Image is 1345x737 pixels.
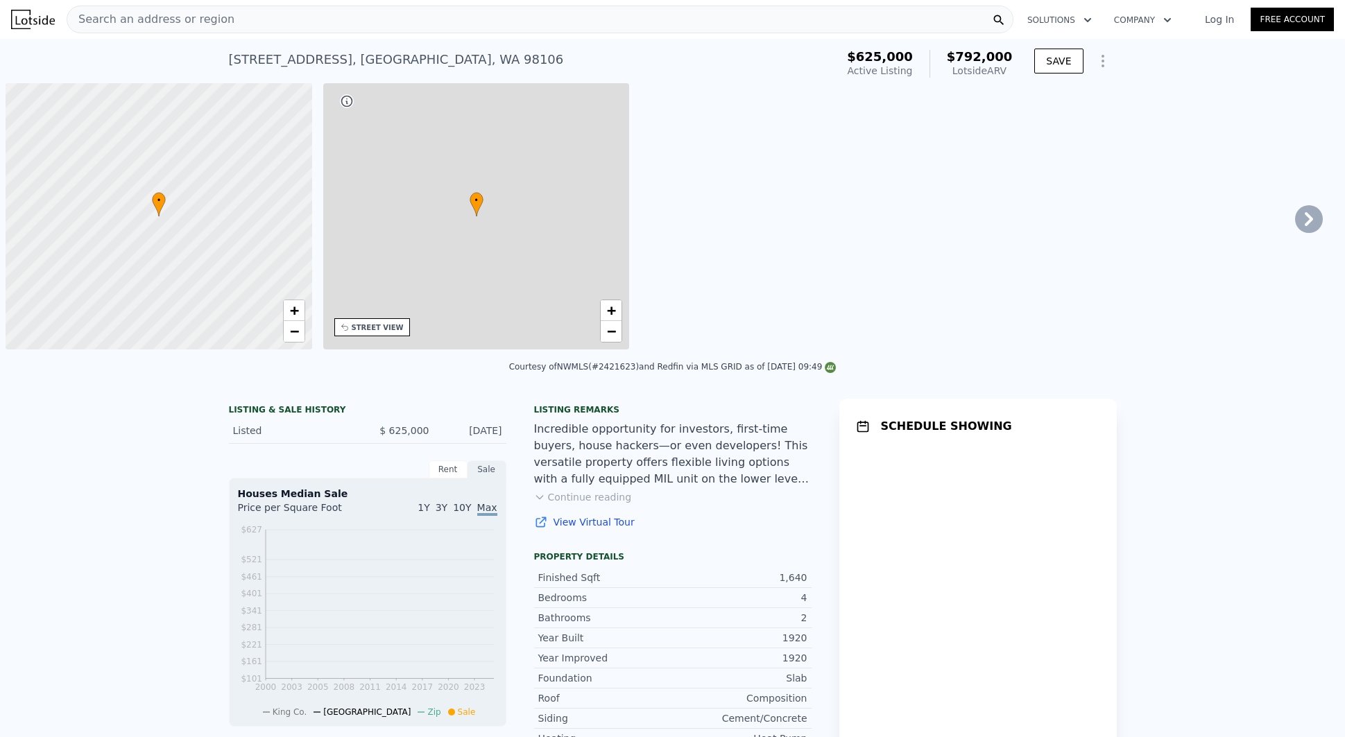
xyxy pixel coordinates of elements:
a: Free Account [1251,8,1334,31]
a: Zoom out [284,321,305,342]
span: $792,000 [947,49,1013,64]
div: 2 [673,611,807,625]
div: Listed [233,424,357,437]
span: + [289,302,298,319]
div: [STREET_ADDRESS] , [GEOGRAPHIC_DATA] , WA 98106 [229,50,564,69]
div: Property details [534,551,812,562]
span: • [470,194,483,207]
a: View Virtual Tour [534,515,812,529]
tspan: $521 [241,555,262,564]
tspan: $101 [241,674,262,684]
span: − [607,322,616,340]
tspan: 2011 [359,682,381,692]
tspan: 2008 [333,682,354,692]
div: LISTING & SALE HISTORY [229,404,506,418]
span: Active Listing [848,65,913,76]
span: Sale [458,707,476,717]
span: Max [477,502,497,516]
div: Price per Square Foot [238,501,368,523]
img: Lotside [11,10,55,29]
div: Bedrooms [538,591,673,605]
span: [GEOGRAPHIC_DATA] [323,707,411,717]
div: 1920 [673,631,807,645]
span: King Co. [273,707,307,717]
tspan: $341 [241,606,262,616]
div: Siding [538,711,673,725]
span: $ 625,000 [379,425,429,436]
tspan: $281 [241,623,262,632]
span: $625,000 [847,49,913,64]
div: Bathrooms [538,611,673,625]
tspan: $161 [241,657,262,666]
span: 3Y [436,502,447,513]
tspan: $221 [241,640,262,650]
div: • [470,192,483,216]
tspan: $461 [241,572,262,582]
div: • [152,192,166,216]
img: NWMLS Logo [825,362,836,373]
span: + [607,302,616,319]
tspan: 2000 [255,682,276,692]
div: 1,640 [673,571,807,584]
div: Composition [673,691,807,705]
tspan: 2005 [307,682,328,692]
div: 1920 [673,651,807,665]
div: Incredible opportunity for investors, first-time buyers, house hackers—or even developers! This v... [534,421,812,487]
div: Finished Sqft [538,571,673,584]
div: Slab [673,671,807,685]
div: Cement/Concrete [673,711,807,725]
div: Year Built [538,631,673,645]
button: Continue reading [534,490,632,504]
span: 1Y [418,502,429,513]
div: 4 [673,591,807,605]
tspan: 2023 [463,682,485,692]
div: Sale [468,460,506,478]
div: Rent [429,460,468,478]
span: − [289,322,298,340]
div: Listing remarks [534,404,812,415]
div: STREET VIEW [352,322,404,333]
a: Zoom out [601,321,622,342]
div: Courtesy of NWMLS (#2421623) and Redfin via MLS GRID as of [DATE] 09:49 [509,362,837,372]
div: Houses Median Sale [238,487,497,501]
div: Year Improved [538,651,673,665]
span: Zip [427,707,440,717]
div: [DATE] [440,424,502,437]
button: SAVE [1034,49,1083,73]
a: Log In [1188,12,1251,26]
div: Roof [538,691,673,705]
tspan: 2020 [438,682,459,692]
tspan: 2014 [385,682,406,692]
span: 10Y [453,502,471,513]
tspan: $627 [241,525,262,535]
button: Company [1103,8,1183,33]
tspan: 2017 [411,682,433,692]
button: Show Options [1089,47,1117,75]
tspan: 2003 [281,682,302,692]
a: Zoom in [601,300,622,321]
div: Lotside ARV [947,64,1013,78]
button: Solutions [1016,8,1103,33]
span: • [152,194,166,207]
a: Zoom in [284,300,305,321]
tspan: $401 [241,589,262,598]
span: Search an address or region [67,11,234,28]
div: Foundation [538,671,673,685]
h1: SCHEDULE SHOWING [881,418,1012,435]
